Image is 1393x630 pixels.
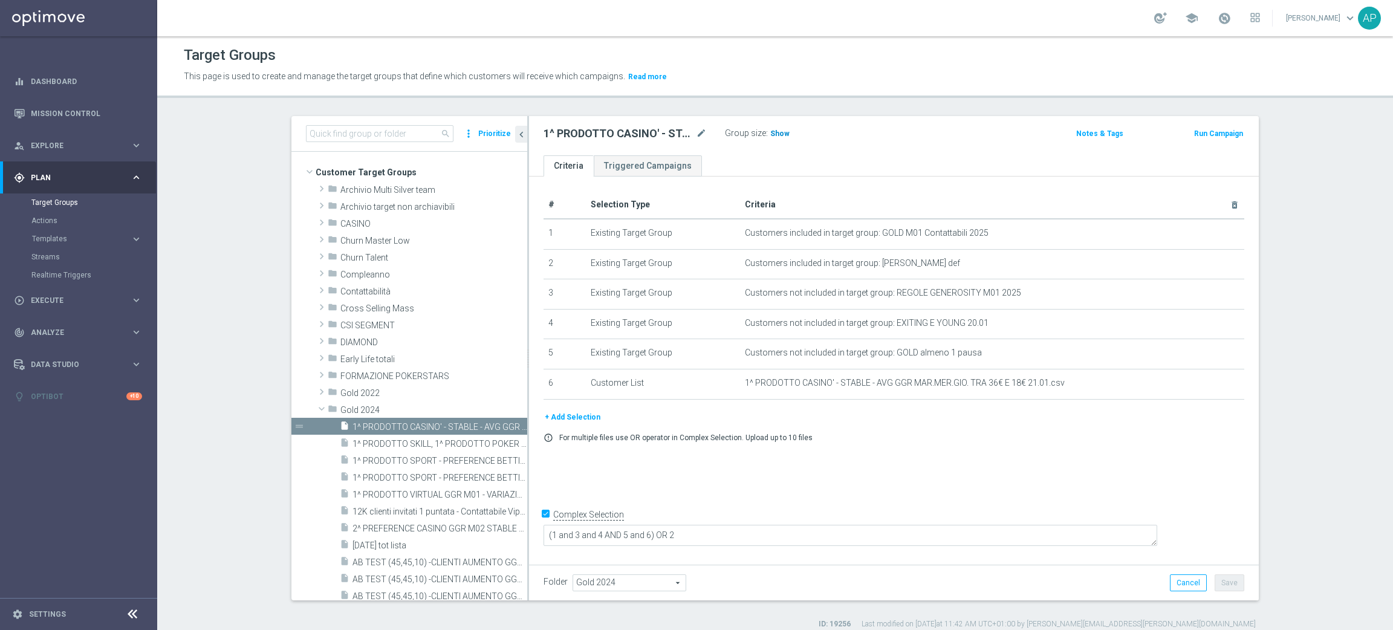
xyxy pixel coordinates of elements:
[340,421,349,435] i: insert_drive_file
[340,236,527,246] span: Churn Master Low
[586,309,740,339] td: Existing Target Group
[31,230,156,248] div: Templates
[14,380,142,412] div: Optibot
[696,126,707,141] i: mode_edit
[725,128,766,138] label: Group size
[594,155,702,177] a: Triggered Campaigns
[340,337,527,348] span: DIAMOND
[586,249,740,279] td: Existing Target Group
[745,318,989,328] span: Customers not included in target group: EXITING E YOUNG 20.01
[352,524,527,534] span: 2^ PREFERENCE CASINO GGR M02 STABLE GGR&gt;0 COMPARTO CASINO M02 16.02
[340,304,527,314] span: Cross Selling Mass
[586,219,740,249] td: Existing Target Group
[13,328,143,337] button: track_changes Analyze keyboard_arrow_right
[14,140,25,151] i: person_search
[745,200,776,209] span: Criteria
[1230,200,1239,210] i: delete_forever
[14,327,25,338] i: track_changes
[14,327,131,338] div: Analyze
[544,369,586,399] td: 6
[14,295,131,306] div: Execute
[559,433,813,443] p: For multiple files use OR operator in Complex Selection. Upload up to 10 files
[31,252,126,262] a: Streams
[352,574,527,585] span: AB TEST (45,45,10) -CLIENTI AUMENTO GGR E BONUS CONS. &gt;20% - GGR M6 &gt;100 06.08 2 LISTA
[340,438,349,452] i: insert_drive_file
[352,422,527,432] span: 1^ PRODOTTO CASINO&#x27; - STABLE - AVG GGR MAR.MER.GIO. TRA 36&#x20AC; E 18&#x20AC; 21.01
[131,233,142,245] i: keyboard_arrow_right
[14,172,131,183] div: Plan
[862,619,1256,629] label: Last modified on [DATE] at 11:42 AM UTC+01:00 by [PERSON_NAME][EMAIL_ADDRESS][PERSON_NAME][DOMAIN...
[32,235,119,242] span: Templates
[29,611,66,618] a: Settings
[131,140,142,151] i: keyboard_arrow_right
[328,235,337,248] i: folder
[544,339,586,369] td: 5
[516,129,527,140] i: chevron_left
[14,140,131,151] div: Explore
[316,164,527,181] span: Customer Target Groups
[13,141,143,151] button: person_search Explore keyboard_arrow_right
[819,619,851,629] label: ID: 19256
[31,234,143,244] button: Templates keyboard_arrow_right
[340,539,349,553] i: insert_drive_file
[131,172,142,183] i: keyboard_arrow_right
[31,216,126,226] a: Actions
[13,360,143,369] button: Data Studio keyboard_arrow_right
[1343,11,1357,25] span: keyboard_arrow_down
[13,173,143,183] div: gps_fixed Plan keyboard_arrow_right
[340,354,527,365] span: Early Life totali
[131,326,142,338] i: keyboard_arrow_right
[328,285,337,299] i: folder
[14,359,131,370] div: Data Studio
[544,309,586,339] td: 4
[340,320,527,331] span: CSI SEGMENT
[131,294,142,306] i: keyboard_arrow_right
[340,405,527,415] span: Gold 2024
[627,70,668,83] button: Read more
[31,97,142,129] a: Mission Control
[31,270,126,280] a: Realtime Triggers
[13,392,143,401] div: lightbulb Optibot +10
[586,279,740,310] td: Existing Target Group
[352,439,527,449] span: 1^ PRODOTTO SKILL, 1^ PRODOTTO POKER GGR M12 NON ATTIVI SKILL O POKER IN M01 25.01
[31,248,156,266] div: Streams
[340,590,349,604] i: insert_drive_file
[586,369,740,399] td: Customer List
[544,249,586,279] td: 2
[340,472,349,485] i: insert_drive_file
[340,287,527,297] span: Contattabilit&#xE0;
[745,288,1021,298] span: Customers not included in target group: REGOLE GENEROSITY M01 2025
[328,252,337,265] i: folder
[352,490,527,500] span: 1^ PRODOTTO VIRTUAL GGR M01 - VARIAZIONE GGR VIRTUAL M01 RISPETTO A GGR VIRTUAL M12 NEGATIVA - CL...
[13,296,143,305] button: play_circle_outline Execute keyboard_arrow_right
[31,380,126,412] a: Optibot
[340,556,349,570] i: insert_drive_file
[745,228,989,238] span: Customers included in target group: GOLD M01 Contattabili 2025
[14,65,142,97] div: Dashboard
[340,489,349,502] i: insert_drive_file
[1170,574,1207,591] button: Cancel
[544,126,693,141] h2: 1^ PRODOTTO CASINO' - STABLE - AVG GGR MAR.MER.GIO. TRA 36€ E 18€ 21.01
[328,336,337,350] i: folder
[31,65,142,97] a: Dashboard
[328,319,337,333] i: folder
[352,557,527,568] span: AB TEST (45,45,10) -CLIENTI AUMENTO GGR E BONUS CONS. &gt;20% - GGR M6 &gt;100 06.08 1 LISTA
[14,76,25,87] i: equalizer
[544,577,568,587] label: Folder
[352,456,527,466] span: 1^ PRODOTTO SPORT - PREFERENCE BETTING/MULTI(1^ PRODOTTO SPORT) - TOP 3000 GGR M12 - STABLE 05.01
[13,77,143,86] button: equalizer Dashboard
[31,266,156,284] div: Realtime Triggers
[544,279,586,310] td: 3
[32,235,131,242] div: Templates
[31,297,131,304] span: Execute
[745,348,982,358] span: Customers not included in target group: GOLD almeno 1 pausa
[1185,11,1198,25] span: school
[745,378,1065,388] span: 1^ PRODOTTO CASINO' - STABLE - AVG GGR MAR.MER.GIO. TRA 36€ E 18€ 21.01.csv
[13,109,143,119] button: Mission Control
[544,219,586,249] td: 1
[31,329,131,336] span: Analyze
